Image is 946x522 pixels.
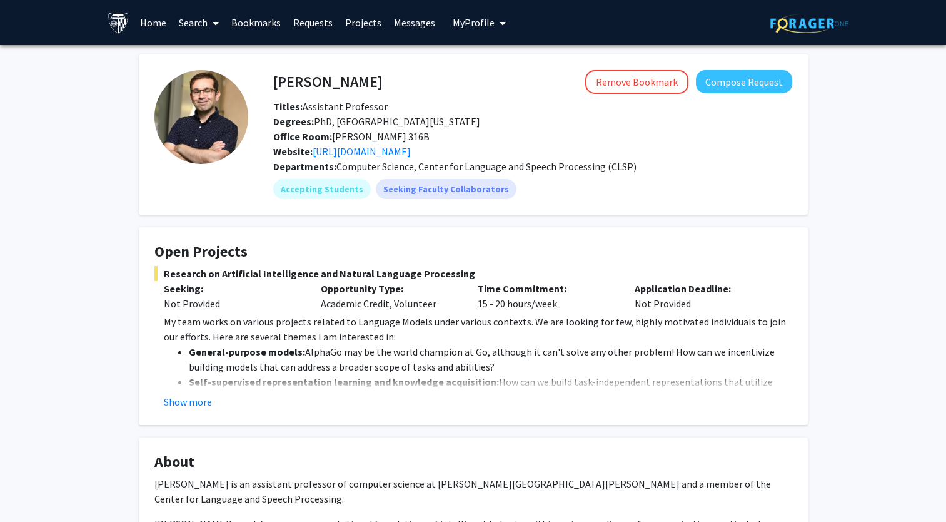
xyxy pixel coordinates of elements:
[770,14,848,33] img: ForagerOne Logo
[164,314,792,344] p: My team works on various projects related to Language Models under various contexts. We are looki...
[273,179,371,199] mat-chip: Accepting Students
[189,374,792,404] li: How can we build task-independent representations that utilize cheap signals available in-the-wil...
[154,266,792,281] span: Research on Artificial Intelligence and Natural Language Processing
[273,100,388,113] span: Assistant Professor
[313,145,411,158] a: Opens in a new tab
[273,160,336,173] b: Departments:
[273,145,313,158] b: Website:
[173,1,225,44] a: Search
[625,281,782,311] div: Not Provided
[273,115,480,128] span: PhD, [GEOGRAPHIC_DATA][US_STATE]
[189,376,499,388] strong: Self-supervised representation learning and knowledge acquisition:
[339,1,388,44] a: Projects
[585,70,688,94] button: Remove Bookmark
[635,281,773,296] p: Application Deadline:
[225,1,287,44] a: Bookmarks
[311,281,468,311] div: Academic Credit, Volunteer
[189,345,305,358] strong: General-purpose models:
[468,281,625,311] div: 15 - 20 hours/week
[164,394,212,409] button: Show more
[134,1,173,44] a: Home
[376,179,516,199] mat-chip: Seeking Faculty Collaborators
[164,281,302,296] p: Seeking:
[273,115,314,128] b: Degrees:
[189,344,792,374] li: AlphaGo may be the world champion at Go, although it can't solve any other problem! How can we in...
[154,243,792,261] h4: Open Projects
[273,130,332,143] b: Office Room:
[321,281,459,296] p: Opportunity Type:
[154,70,248,164] img: Profile Picture
[273,100,303,113] b: Titles:
[108,12,129,34] img: Johns Hopkins University Logo
[336,160,637,173] span: Computer Science, Center for Language and Speech Processing (CLSP)
[273,130,430,143] span: [PERSON_NAME] 316B
[154,453,792,471] h4: About
[273,70,382,93] h4: [PERSON_NAME]
[453,16,495,29] span: My Profile
[478,281,616,296] p: Time Commitment:
[388,1,441,44] a: Messages
[154,476,792,506] p: [PERSON_NAME] is an assistant professor of computer science at [PERSON_NAME][GEOGRAPHIC_DATA][PER...
[696,70,792,93] button: Compose Request to Daniel Khashabi
[164,296,302,311] div: Not Provided
[287,1,339,44] a: Requests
